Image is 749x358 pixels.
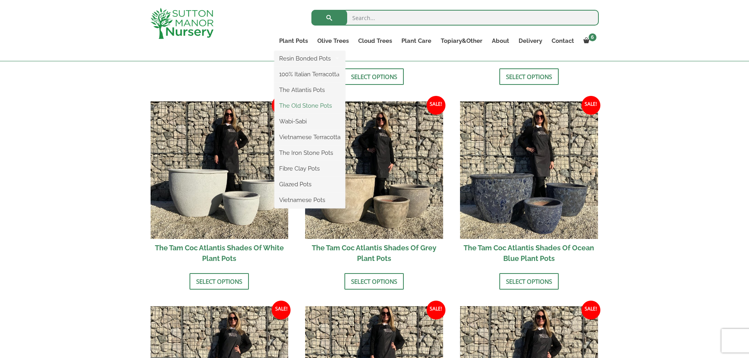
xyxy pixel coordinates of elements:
[311,10,599,26] input: Search...
[460,239,598,267] h2: The Tam Coc Atlantis Shades Of Ocean Blue Plant Pots
[460,101,598,239] img: The Tam Coc Atlantis Shades Of Ocean Blue Plant Pots
[589,33,596,41] span: 6
[499,68,559,85] a: Select options for “The Tam Coc Atlantis Shades Of Golden Rust Plant Pots”
[397,35,436,46] a: Plant Care
[460,101,598,268] a: Sale! The Tam Coc Atlantis Shades Of Ocean Blue Plant Pots
[499,273,559,290] a: Select options for “The Tam Coc Atlantis Shades Of Ocean Blue Plant Pots”
[353,35,397,46] a: Cloud Trees
[579,35,599,46] a: 6
[274,68,345,80] a: 100% Italian Terracotta
[274,35,313,46] a: Plant Pots
[547,35,579,46] a: Contact
[151,101,289,268] a: Sale! The Tam Coc Atlantis Shades Of White Plant Pots
[305,239,443,267] h2: The Tam Coc Atlantis Shades Of Grey Plant Pots
[274,100,345,112] a: The Old Stone Pots
[272,301,291,319] span: Sale!
[305,101,443,239] img: The Tam Coc Atlantis Shades Of Grey Plant Pots
[436,35,487,46] a: Topiary&Other
[487,35,514,46] a: About
[274,163,345,174] a: Fibre Clay Pots
[344,68,404,85] a: Select options for “The Hanoi Atlantis Shades Of White Plant Pots”
[274,147,345,159] a: The Iron Stone Pots
[151,239,289,267] h2: The Tam Coc Atlantis Shades Of White Plant Pots
[190,273,249,290] a: Select options for “The Tam Coc Atlantis Shades Of White Plant Pots”
[313,35,353,46] a: Olive Trees
[274,84,345,96] a: The Atlantis Pots
[274,178,345,190] a: Glazed Pots
[582,301,600,319] span: Sale!
[274,116,345,127] a: Wabi-Sabi
[344,273,404,290] a: Select options for “The Tam Coc Atlantis Shades Of Grey Plant Pots”
[582,96,600,115] span: Sale!
[272,96,291,115] span: Sale!
[151,8,213,39] img: logo
[274,131,345,143] a: Vietnamese Terracotta
[514,35,547,46] a: Delivery
[274,53,345,64] a: Resin Bonded Pots
[427,301,445,319] span: Sale!
[274,194,345,206] a: Vietnamese Pots
[427,96,445,115] span: Sale!
[305,101,443,268] a: Sale! The Tam Coc Atlantis Shades Of Grey Plant Pots
[151,101,289,239] img: The Tam Coc Atlantis Shades Of White Plant Pots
